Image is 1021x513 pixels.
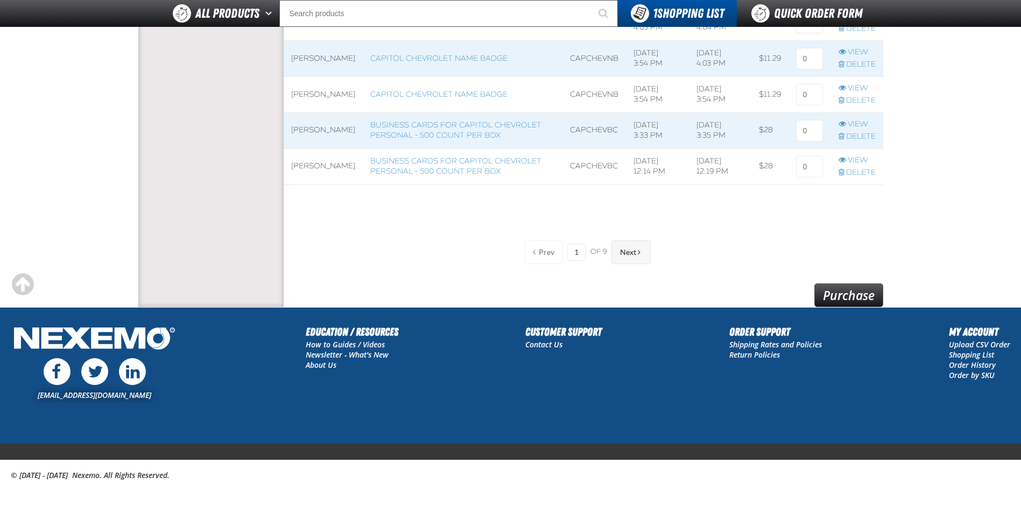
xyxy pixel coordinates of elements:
h2: My Account [949,324,1010,340]
td: $28 [751,112,788,148]
a: [EMAIL_ADDRESS][DOMAIN_NAME] [38,390,151,400]
td: [DATE] 3:33 PM [626,112,689,148]
td: [PERSON_NAME] [284,112,363,148]
td: [DATE] 3:35 PM [689,112,752,148]
a: Delete row action [839,168,876,178]
td: [DATE] 12:14 PM [626,148,689,184]
input: 0 [796,48,823,69]
td: $28 [751,148,788,184]
a: Return Policies [729,350,780,360]
a: Business Cards for Capitol Chevrolet Personal - 500 count per box [370,120,541,140]
a: View row action [839,47,876,58]
a: Purchase [814,283,883,307]
a: Capitol Chevrolet Name Badge [370,54,508,63]
td: [DATE] 4:03 PM [689,41,752,77]
h2: Order Support [729,324,822,340]
td: [DATE] 12:19 PM [689,148,752,184]
input: Current page number [567,244,586,261]
a: Delete row action [839,24,876,34]
td: CapChevBC [562,112,626,148]
h2: Customer Support [525,324,602,340]
a: Shopping List [949,350,994,360]
a: Order by SKU [949,370,995,380]
button: Next Page [611,240,651,264]
input: 0 [796,84,823,105]
td: [PERSON_NAME] [284,77,363,113]
a: Business Cards for Capitol Chevrolet Personal - 500 count per box [370,156,541,176]
a: Delete row action [839,96,876,106]
img: Nexemo Logo [11,324,178,355]
td: CapChevNB [562,77,626,113]
span: Next Page [620,248,636,256]
td: CapChevBC [562,148,626,184]
a: Shipping Rates and Policies [729,339,822,350]
strong: 1 [653,6,657,21]
td: $11.29 [751,77,788,113]
a: How to Guides / Videos [306,339,385,350]
a: Newsletter - What's New [306,350,389,360]
span: Shopping List [653,6,724,21]
a: View row action [839,83,876,94]
td: $11.29 [751,41,788,77]
a: Upload CSV Order [949,339,1010,350]
a: View row action [839,155,876,166]
a: About Us [306,360,336,370]
a: View row action [839,119,876,130]
td: [PERSON_NAME] [284,41,363,77]
td: [PERSON_NAME] [284,148,363,184]
a: Delete row action [839,132,876,142]
h2: Education / Resources [306,324,398,340]
td: CapChevNB [562,41,626,77]
td: [DATE] 3:54 PM [689,77,752,113]
input: 0 [796,120,823,141]
td: [DATE] 3:54 PM [626,41,689,77]
a: Capitol Chevrolet Name Badge [370,90,508,99]
input: 0 [796,156,823,177]
a: Order History [949,360,996,370]
span: of 9 [590,247,607,257]
td: [DATE] 3:54 PM [626,77,689,113]
div: Scroll to the top [11,273,34,296]
a: Contact Us [525,339,562,350]
span: All Products [195,4,259,23]
a: Delete row action [839,60,876,70]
